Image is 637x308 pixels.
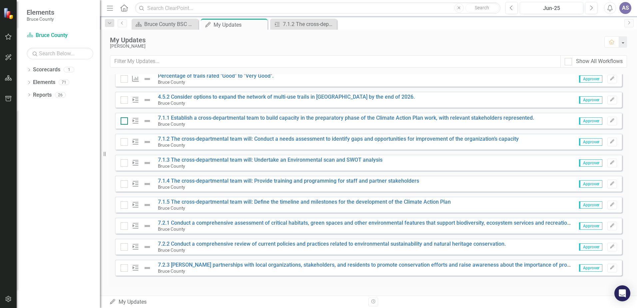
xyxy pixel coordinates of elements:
div: 71 [59,80,69,85]
span: Approver [579,96,602,104]
div: Jun-25 [522,4,581,12]
img: Not Defined [143,201,151,209]
a: 7.1.1 Establish a cross-departmental team to build capacity in the preparatory phase of the Clima... [158,115,534,121]
a: 7.1.2 The cross-departmental team will: Conduct a needs assessment to identify gaps and opportuni... [272,20,335,28]
small: Bruce County [158,100,185,106]
small: Bruce County [158,205,185,211]
span: Elements [27,8,54,16]
small: Bruce County [158,226,185,232]
div: Show All Workflows [576,58,623,65]
button: AS [619,2,631,14]
a: 7.1.5 The cross-departmental team will: Define the timeline and milestones for the development of... [158,199,451,205]
small: Bruce County [158,79,185,85]
div: My Updates [214,21,266,29]
img: Not Defined [143,75,151,83]
div: 1 [64,67,74,73]
span: Approver [579,222,602,230]
img: Not Defined [143,264,151,272]
div: Bruce County BSC Welcome Page [144,20,197,28]
img: Not Defined [143,243,151,251]
a: Bruce County [27,32,93,39]
input: Search ClearPoint... [135,2,500,14]
small: Bruce County [158,247,185,253]
a: 7.2.2 Conduct a comprehensive review of current policies and practices related to environmental s... [158,241,506,247]
a: 7.2.1 Conduct a comprehensive assessment of critical habitats, green spaces and other environment... [158,220,609,226]
small: Bruce County [158,163,185,169]
span: Approver [579,201,602,209]
a: 7.1.2 The cross-departmental team will: Conduct a needs assessment to identify gaps and opportuni... [158,136,519,142]
a: 7.1.4 The cross-departmental team will: Provide training and programming for staff and partner st... [158,178,419,184]
img: Not Defined [143,159,151,167]
a: Bruce County BSC Welcome Page [133,20,197,28]
span: Approver [579,159,602,167]
div: [PERSON_NAME] [110,44,598,49]
span: Approver [579,180,602,188]
a: 7.2.3 [PERSON_NAME] partnerships with local organizations, stakeholders, and residents to promote... [158,262,628,268]
div: My Updates [110,36,598,44]
span: Search [475,5,489,10]
div: Open Intercom Messenger [614,285,630,301]
span: Approver [579,75,602,83]
span: Approver [579,117,602,125]
input: Search Below... [27,48,93,59]
img: Not Defined [143,138,151,146]
small: Bruce County [158,184,185,190]
small: Bruce County [158,121,185,127]
a: 7.1.3 The cross-departmental team will: Undertake an Environmental scan and SWOT analysis [158,157,382,163]
button: Search [465,3,499,13]
img: Not Defined [143,96,151,104]
a: Elements [33,79,55,86]
a: Percentage of trails rated "Good" to "Very Good". [158,73,274,79]
button: Jun-25 [520,2,583,14]
span: Approver [579,243,602,251]
small: Bruce County [27,16,54,22]
div: My Updates [109,298,363,306]
div: 26 [55,92,66,98]
img: ClearPoint Strategy [3,8,15,19]
a: Scorecards [33,66,60,74]
input: Filter My Updates... [110,55,561,68]
div: 7.1.2 The cross-departmental team will: Conduct a needs assessment to identify gaps and opportuni... [283,20,335,28]
span: Approver [579,264,602,272]
a: Reports [33,91,52,99]
img: Not Defined [143,117,151,125]
a: 4.5.2 Consider options to expand the network of multi-use trails in [GEOGRAPHIC_DATA] by the end ... [158,94,415,100]
small: Bruce County [158,268,185,274]
img: Not Defined [143,180,151,188]
img: Not Defined [143,222,151,230]
small: Bruce County [158,142,185,148]
span: Approver [579,138,602,146]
